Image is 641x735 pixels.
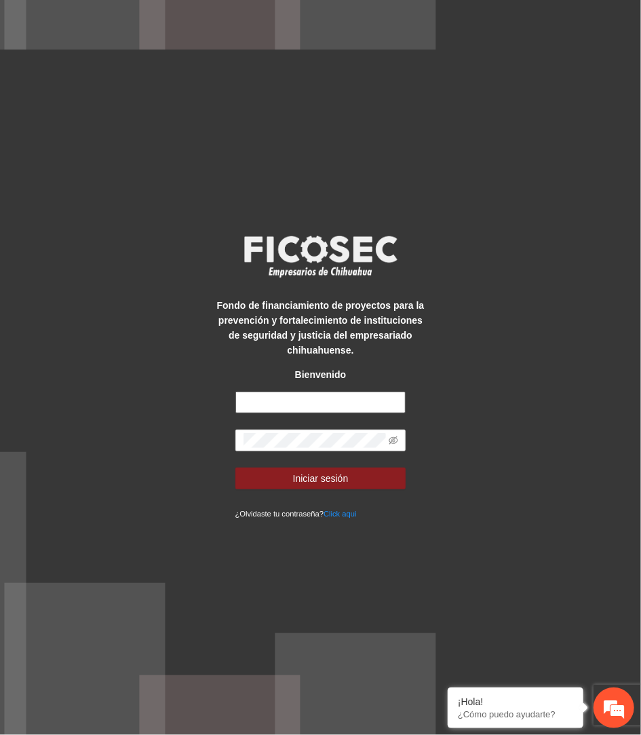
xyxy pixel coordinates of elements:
small: ¿Olvidaste tu contraseña? [235,510,357,518]
span: Estamos en línea. [79,181,187,318]
strong: Fondo de financiamiento de proyectos para la prevención y fortalecimiento de instituciones de seg... [217,300,425,356]
div: Minimizar ventana de chat en vivo [222,7,255,39]
textarea: Escriba su mensaje y pulse “Intro” [7,371,258,418]
p: ¿Cómo puedo ayudarte? [458,709,573,719]
span: eye-invisible [389,436,398,445]
div: ¡Hola! [458,696,573,707]
strong: Bienvenido [295,369,346,380]
button: Iniciar sesión [235,468,406,489]
div: Chatee con nosotros ahora [71,69,228,87]
a: Click aqui [324,510,357,518]
span: Iniciar sesión [293,471,349,486]
img: logo [235,231,405,282]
